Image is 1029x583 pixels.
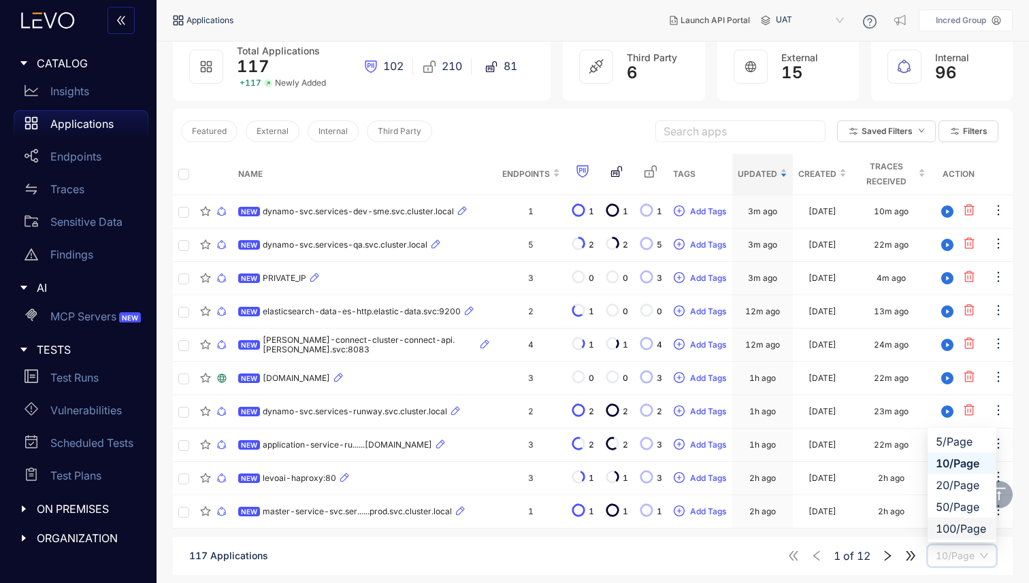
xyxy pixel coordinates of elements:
[673,434,727,456] button: plus-circleAdd Tags
[497,195,566,229] td: 1
[19,504,29,514] span: caret-right
[497,262,566,295] td: 3
[937,405,958,418] span: play-circle
[233,154,497,195] th: Name
[808,473,836,483] div: [DATE]
[748,240,777,250] div: 3m ago
[589,307,594,316] span: 1
[14,176,148,208] a: Traces
[690,407,726,416] span: Add Tags
[668,154,732,195] th: Tags
[674,272,685,284] span: plus-circle
[8,49,148,78] div: CATALOG
[37,57,137,69] span: CATALOG
[257,127,289,136] span: External
[623,440,628,450] span: 2
[657,307,662,316] span: 0
[936,456,988,471] div: 10/Page
[918,127,925,135] span: down
[8,335,148,364] div: TESTS
[936,16,986,25] p: Incred Group
[14,110,148,143] a: Applications
[275,78,326,88] span: Newly Added
[14,208,148,241] a: Sensitive Data
[263,307,461,316] span: elasticsearch-data-es-http.elastic-data.svc:9200
[238,240,260,250] span: NEW
[502,167,550,182] span: Endpoints
[623,407,628,416] span: 2
[798,167,836,182] span: Created
[497,462,566,495] td: 3
[263,373,330,383] span: [DOMAIN_NAME]
[50,150,101,163] p: Endpoints
[189,550,268,561] span: 117 Applications
[673,401,727,422] button: plus-circleAdd Tags
[238,373,260,383] span: NEW
[674,205,685,218] span: plus-circle
[991,434,1006,456] button: ellipsis
[674,405,685,418] span: plus-circle
[19,533,29,543] span: caret-right
[928,431,996,452] div: 5/Page
[50,310,144,322] p: MCP Servers
[589,207,594,216] span: 1
[238,340,260,350] span: NEW
[8,495,148,523] div: ON PREMISES
[657,473,662,483] span: 3
[992,270,1005,286] span: ellipsis
[991,301,1006,322] button: ellipsis
[674,505,685,518] span: plus-circle
[673,267,727,289] button: plus-circleAdd Tags
[745,340,780,350] div: 12m ago
[690,373,726,383] span: Add Tags
[589,273,594,283] span: 0
[497,429,566,462] td: 3
[37,344,137,356] span: TESTS
[263,273,306,283] span: PRIVATE_IP
[852,154,931,195] th: Traces Received
[690,207,726,216] span: Add Tags
[657,340,662,350] span: 4
[936,201,958,222] button: play-circle
[874,340,909,350] div: 24m ago
[992,237,1005,252] span: ellipsis
[681,16,750,25] span: Launch API Portal
[936,367,958,389] button: play-circle
[497,229,566,262] td: 5
[936,521,988,536] div: 100/Page
[808,407,836,416] div: [DATE]
[200,239,211,250] span: star
[308,120,359,142] button: Internal
[589,373,594,383] span: 0
[937,305,958,318] span: play-circle
[186,16,233,25] span: Applications
[657,407,662,416] span: 2
[808,307,836,316] div: [DATE]
[874,440,909,450] div: 22m ago
[936,434,988,449] div: 5/Page
[504,60,517,72] span: 81
[963,127,987,136] span: Filters
[14,303,148,335] a: MCP ServersNEW
[991,486,1007,502] span: vertical-align-top
[749,440,776,450] div: 1h ago
[378,127,421,136] span: Third Party
[50,248,93,261] p: Findings
[874,307,909,316] div: 13m ago
[874,373,909,383] div: 22m ago
[238,307,260,316] span: NEW
[589,407,594,416] span: 2
[14,78,148,110] a: Insights
[690,273,726,283] span: Add Tags
[673,234,727,256] button: plus-circleAdd Tags
[992,437,1005,452] span: ellipsis
[690,340,726,350] span: Add Tags
[623,273,628,283] span: 0
[874,407,909,416] div: 23m ago
[14,143,148,176] a: Endpoints
[936,546,988,566] span: 10/Page
[497,495,566,529] td: 1
[192,127,227,136] span: Featured
[937,372,958,384] span: play-circle
[263,207,454,216] span: dynamo-svc.services-dev-sme.svc.cluster.local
